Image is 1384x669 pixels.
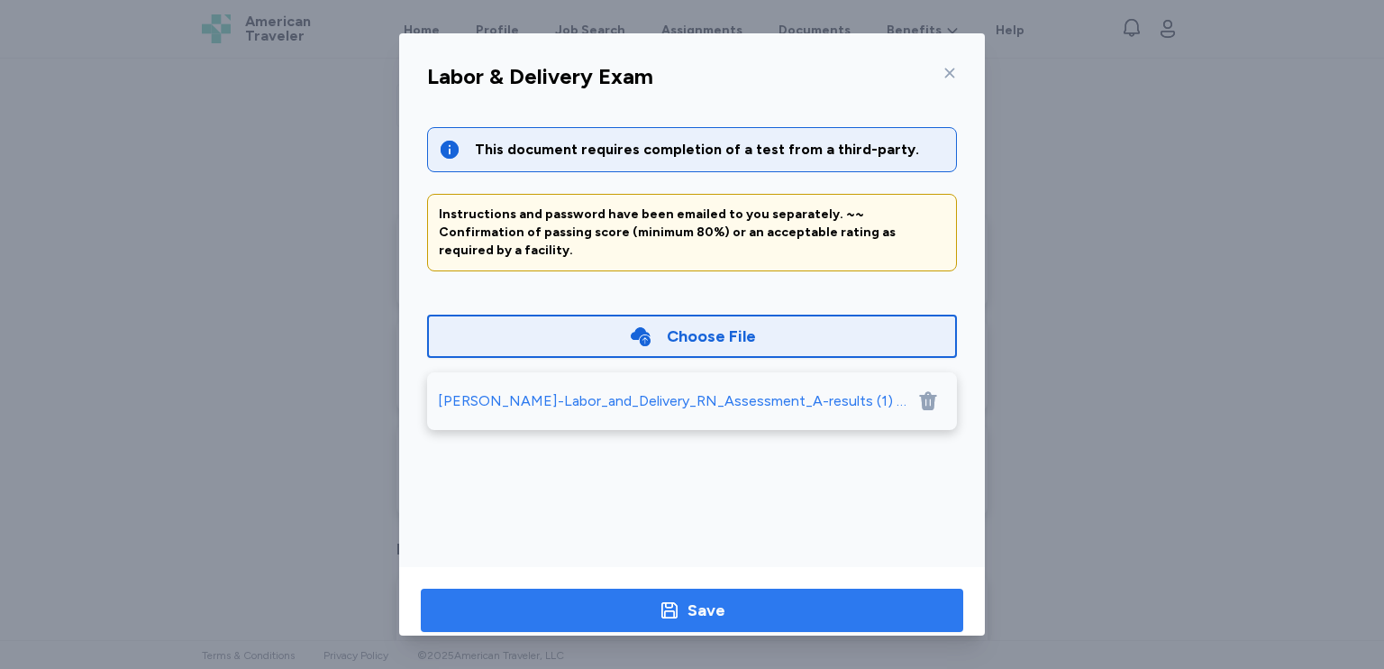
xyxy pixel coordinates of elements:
div: Save [687,598,725,623]
div: Choose File [667,324,756,349]
div: Instructions and password have been emailed to you separately. ~~ Confirmation of passing score (... [439,206,945,260]
div: This document requires completion of a test from a third-party. [475,139,945,160]
button: Save [421,589,963,632]
div: [PERSON_NAME]-Labor_and_Delivery_RN_Assessment_A-results (1) Copy Copy.pdf [438,390,906,412]
div: Labor & Delivery Exam [427,62,653,91]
